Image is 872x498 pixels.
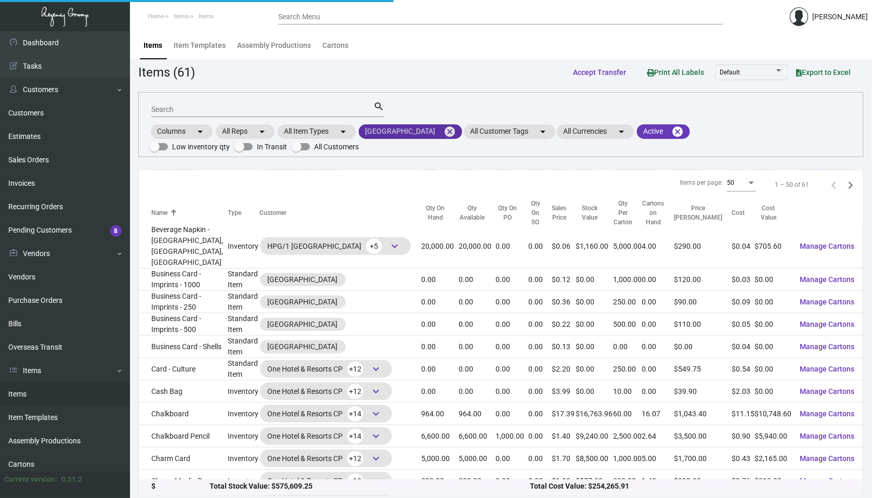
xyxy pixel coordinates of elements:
[347,474,363,489] span: +12
[755,291,792,313] td: $0.00
[792,360,863,378] button: Manage Cartons
[800,432,855,440] span: Manage Cartons
[151,209,228,218] div: Name
[496,313,528,336] td: 0.00
[576,403,613,425] td: $16,763.96
[552,291,576,313] td: $0.36
[792,337,863,356] button: Manage Cartons
[422,448,459,470] td: 5,000.00
[228,448,259,470] td: Inventory
[139,470,228,492] td: Charm Muslin Bag
[552,425,576,448] td: $1.40
[813,11,868,22] div: [PERSON_NAME]
[459,224,496,269] td: 20,000.00
[139,358,228,380] td: Card - Culture
[613,224,642,269] td: 5,000.00
[61,474,82,485] div: 0.51.2
[228,224,259,269] td: Inventory
[613,448,642,470] td: 1,000.00
[792,315,863,334] button: Manage Cartons
[642,448,674,470] td: 5.00
[268,384,384,399] div: One Hotel & Resorts CP
[459,204,486,223] div: Qty Available
[732,224,755,269] td: $0.04
[732,358,755,380] td: $0.54
[613,358,642,380] td: 250.00
[139,224,228,269] td: Beverage Napkin - [GEOGRAPHIC_DATA], [GEOGRAPHIC_DATA], [GEOGRAPHIC_DATA]
[755,204,783,223] div: Cost Value
[422,313,459,336] td: 0.00
[228,425,259,448] td: Inventory
[528,224,552,269] td: 0.00
[528,313,552,336] td: 0.00
[237,40,311,51] div: Assembly Productions
[613,199,633,227] div: Qty Per Carton
[755,448,792,470] td: $2,165.00
[359,124,462,139] mat-chip: [GEOGRAPHIC_DATA]
[139,313,228,336] td: Business Card - Imprints - 500
[576,425,613,448] td: $9,240.00
[775,180,809,189] div: 1 – 50 of 61
[528,448,552,470] td: 0.00
[422,470,459,492] td: 280.00
[637,124,690,139] mat-chip: Active
[459,313,496,336] td: 0.00
[422,336,459,358] td: 0.00
[674,336,732,358] td: $0.00
[268,428,384,444] div: One Hotel & Resorts CP
[496,448,528,470] td: 0.00
[459,403,496,425] td: 964.00
[642,470,674,492] td: 1.40
[755,425,792,448] td: $5,940.00
[642,313,674,336] td: 0.00
[642,336,674,358] td: 0.00
[552,204,576,223] div: Sales Price
[268,361,384,377] div: One Hotel & Resorts CP
[800,275,855,284] span: Manage Cartons
[370,430,383,442] span: keyboard_arrow_down
[732,313,755,336] td: $0.05
[552,358,576,380] td: $2.20
[347,406,363,422] span: +14
[576,313,613,336] td: $0.00
[459,336,496,358] td: 0.00
[530,481,851,492] div: Total Cost Value: $254,265.91
[576,358,613,380] td: $0.00
[422,204,459,223] div: Qty On Hand
[642,358,674,380] td: 0.00
[565,63,634,82] button: Accept Transfer
[459,358,496,380] td: 0.00
[256,125,268,138] mat-icon: arrow_drop_down
[826,176,842,193] button: Previous page
[322,40,348,51] div: Cartons
[370,385,383,398] span: keyboard_arrow_down
[792,382,863,401] button: Manage Cartons
[278,124,356,139] mat-chip: All Item Types
[268,238,403,254] div: HPG/1 [GEOGRAPHIC_DATA]
[642,291,674,313] td: 0.00
[314,141,359,153] span: All Customers
[732,209,755,218] div: Cost
[228,358,259,380] td: Standard Item
[139,425,228,448] td: Chalkboard Pencil
[642,380,674,403] td: 0.00
[459,425,496,448] td: 6,600.00
[139,403,228,425] td: Chalkboard
[755,313,792,336] td: $0.00
[528,336,552,358] td: 0.00
[139,269,228,291] td: Business Card - Imprints - 1000
[228,470,259,492] td: Inventory
[444,125,456,138] mat-icon: cancel
[552,448,576,470] td: $1.70
[639,62,713,82] button: Print All Labels
[732,403,755,425] td: $11.15
[139,336,228,358] td: Business Card - Shells
[671,125,684,138] mat-icon: cancel
[674,313,732,336] td: $110.00
[674,448,732,470] td: $1,700.00
[790,7,809,26] img: admin@bootstrapmaster.com
[228,313,259,336] td: Standard Item
[552,269,576,291] td: $0.12
[755,358,792,380] td: $0.00
[576,204,613,223] div: Stock Value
